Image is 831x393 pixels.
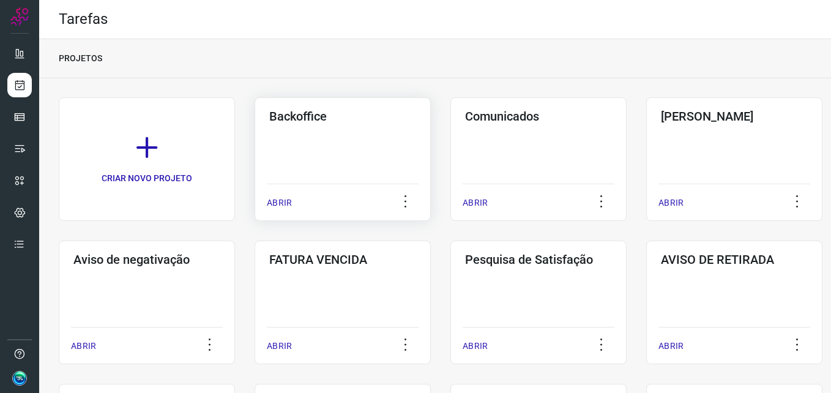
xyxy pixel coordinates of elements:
p: ABRIR [658,196,684,209]
h3: Comunicados [465,109,612,124]
h3: [PERSON_NAME] [661,109,808,124]
h3: AVISO DE RETIRADA [661,252,808,267]
img: d1faacb7788636816442e007acca7356.jpg [12,371,27,386]
h3: FATURA VENCIDA [269,252,416,267]
p: ABRIR [463,196,488,209]
p: CRIAR NOVO PROJETO [102,172,192,185]
h2: Tarefas [59,10,108,28]
h3: Aviso de negativação [73,252,220,267]
p: ABRIR [658,340,684,353]
img: Logo [10,7,29,26]
p: ABRIR [267,196,292,209]
p: ABRIR [463,340,488,353]
p: ABRIR [267,340,292,353]
p: PROJETOS [59,52,102,65]
h3: Pesquisa de Satisfação [465,252,612,267]
p: ABRIR [71,340,96,353]
h3: Backoffice [269,109,416,124]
